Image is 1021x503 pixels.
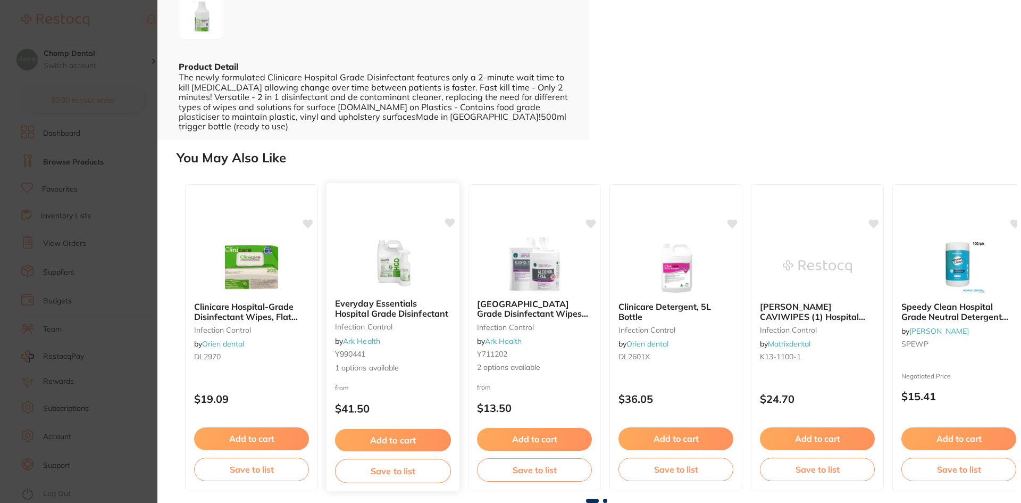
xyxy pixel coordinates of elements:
img: Speedy Clean Hospital Grade Neutral Detergent Wipes [924,240,993,293]
button: Save to list [194,458,309,481]
span: by [760,339,810,349]
p: $36.05 [618,393,733,405]
button: Save to list [335,459,451,483]
small: Y990441 [335,350,451,358]
img: KERR CAVIWIPES (1) Hospital Grade Disinfectant Wipes Canister (160 wipes) 15x17cm [783,240,852,293]
a: Orien dental [626,339,668,349]
span: by [194,339,244,349]
a: [PERSON_NAME] [909,326,969,336]
b: Everyday Essentials Hospital Grade Disinfectant [335,299,451,318]
small: DL2601X [618,352,733,361]
small: infection control [760,326,875,334]
button: Add to cart [618,427,733,450]
img: Everyday Essentials Hospital Grade Disinfectant [358,236,428,290]
button: Save to list [618,458,733,481]
span: from [335,384,349,392]
p: $15.41 [901,390,1016,402]
button: Save to list [760,458,875,481]
div: The newly formulated Clinicare Hospital Grade Disinfectant features only a 2-minute wait time to ... [179,72,568,131]
span: 2 options available [477,362,592,373]
img: Clinicare Detergent, 5L Bottle [641,240,710,293]
img: Ongard Hospital Grade Disinfectant Wipes Alcohol Free Wipes [500,237,569,291]
span: by [901,326,969,336]
button: Add to cart [477,428,592,450]
button: Add to cart [760,427,875,450]
span: by [335,336,380,346]
b: Clinicare Detergent, 5L Bottle [618,302,733,321]
b: Clinicare Hospital-Grade Disinfectant Wipes, Flat Pack of 200 [194,302,309,321]
button: Add to cart [194,427,309,450]
a: Ark Health [343,336,380,346]
small: infection control [618,326,733,334]
small: infection control [477,323,592,332]
small: infection control [194,326,309,334]
p: $19.09 [194,393,309,405]
button: Save to list [477,458,592,482]
p: $24.70 [760,393,875,405]
span: by [618,339,668,349]
a: Orien dental [202,339,244,349]
span: from [477,383,491,391]
small: SPEWP [901,340,1016,348]
small: Y711202 [477,350,592,358]
small: DL2970 [194,352,309,361]
a: Matrixdental [768,339,810,349]
img: Clinicare Hospital-Grade Disinfectant Wipes, Flat Pack of 200 [217,240,286,293]
b: Ongard Hospital Grade Disinfectant Wipes Alcohol Free Wipes [477,299,592,319]
span: 1 options available [335,363,451,374]
button: Add to cart [901,427,1016,450]
a: Ark Health [485,336,522,346]
p: $41.50 [335,402,451,415]
b: Speedy Clean Hospital Grade Neutral Detergent Wipes [901,302,1016,321]
small: infection control [335,323,451,331]
span: by [477,336,522,346]
small: Negotiated Price [901,373,1016,380]
p: $13.50 [477,402,592,414]
b: Product Detail [179,61,238,72]
b: KERR CAVIWIPES (1) Hospital Grade Disinfectant Wipes Canister (160 wipes) 15x17cm [760,302,875,321]
button: Save to list [901,458,1016,481]
small: K13-1100-1 [760,352,875,361]
button: Add to cart [335,429,451,452]
h2: You May Also Like [177,151,1017,166]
